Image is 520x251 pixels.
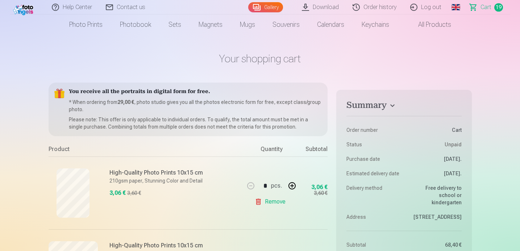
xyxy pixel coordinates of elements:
a: Keychains [353,14,398,35]
a: Mugs [231,14,264,35]
a: All products [398,14,460,35]
img: /fa1 [13,3,35,15]
a: Photobook [111,14,160,35]
a: Remove [255,194,288,209]
dt: Estimated delivery date [346,170,400,177]
p: * When ordering from , photo studio gives you all the photos electronic form for free, except cla... [69,99,322,113]
dt: Order number [346,126,400,134]
dt: Purchase date [346,155,400,163]
span: Сart [481,3,491,12]
a: Photo prints [61,14,111,35]
h5: You receive all the portraits in digital form for free. [69,88,322,96]
dt: Delivery method [346,184,400,206]
div: Subtotal [299,145,328,156]
h6: High-Quality Photo Prints 10x15 cm [109,168,240,177]
h1: Your shopping cart [49,52,472,65]
p: 210gsm paper, Stunning Color and Detail [109,177,240,184]
div: 3,60 € [127,189,141,197]
dt: Subtotal [346,241,400,248]
dd: [STREET_ADDRESS] [408,213,462,221]
dd: Сart [408,126,462,134]
dt: Status [346,141,400,148]
a: Sets [160,14,190,35]
dt: Address [346,213,400,221]
span: 19 [494,3,503,12]
div: 3,60 € [314,189,328,197]
a: Calendars [308,14,353,35]
div: Quantity [244,145,299,156]
a: Magnets [190,14,231,35]
button: Summary [346,100,461,113]
dd: Free delivery to school or kindergarten [408,184,462,206]
a: Gallery [248,2,283,12]
dd: 68,40 € [408,241,462,248]
div: 3,06 € [311,185,328,189]
dd: [DATE]. [408,170,462,177]
div: Product [49,145,245,156]
dd: [DATE]. [408,155,462,163]
div: 3,06 € [109,189,126,197]
span: Unpaid [445,141,462,148]
h6: High-Quality Photo Prints 10x15 cm [109,241,240,250]
a: Souvenirs [264,14,308,35]
div: pcs. [271,177,282,194]
p: Please note: This offer is only applicable to individual orders. To qualify, the total amount mus... [69,116,322,130]
b: 29,00 € [117,99,134,105]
